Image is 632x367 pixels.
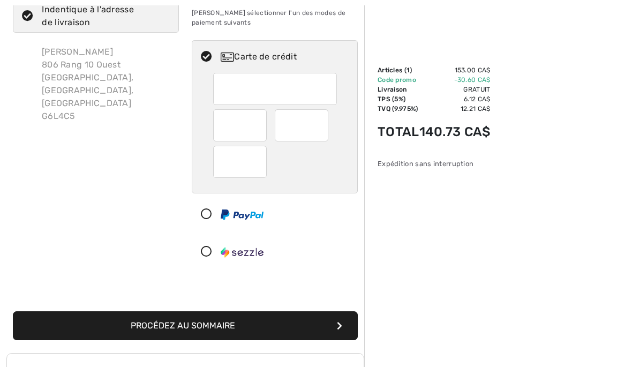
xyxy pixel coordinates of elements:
td: -30.60 CA$ [419,75,491,85]
img: PayPal [221,209,264,220]
td: Total [378,114,419,150]
td: Livraison [378,85,419,94]
td: 12.21 CA$ [419,104,491,114]
td: TPS (5%) [378,94,419,104]
iframe: Secure Credit Card Frame - Expiration Year [283,113,321,138]
td: 140.73 CA$ [419,114,491,150]
td: 153.00 CA$ [419,65,491,75]
span: 1 [407,66,410,74]
div: [PERSON_NAME] 806 Rang 10 Ouest [GEOGRAPHIC_DATA], [GEOGRAPHIC_DATA], [GEOGRAPHIC_DATA] G6L4C5 [33,37,179,131]
iframe: Secure Credit Card Frame - Expiration Month [222,113,260,138]
button: Procédez au sommaire [13,311,358,340]
img: Sezzle [221,247,264,258]
div: Expédition sans interruption [378,159,491,169]
iframe: Secure Credit Card Frame - Credit Card Number [222,77,330,101]
img: Carte de crédit [221,53,234,62]
td: TVQ (9.975%) [378,104,419,114]
div: Indentique à l'adresse de livraison [42,3,163,29]
iframe: Secure Credit Card Frame - CVV [222,149,260,174]
td: Gratuit [419,85,491,94]
td: Code promo [378,75,419,85]
td: 6.12 CA$ [419,94,491,104]
div: Carte de crédit [221,50,350,63]
td: Articles ( ) [378,65,419,75]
